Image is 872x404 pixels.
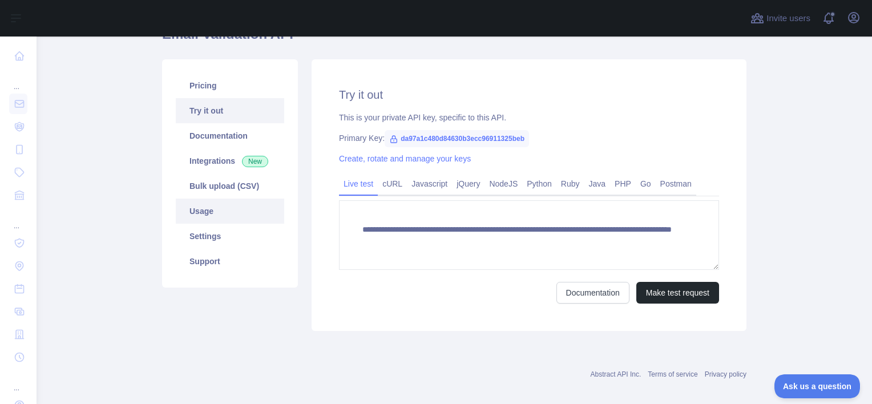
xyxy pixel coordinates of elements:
[339,87,719,103] h2: Try it out
[176,224,284,249] a: Settings
[485,175,522,193] a: NodeJS
[339,175,378,193] a: Live test
[176,249,284,274] a: Support
[385,130,529,147] span: da97a1c480d84630b3ecc96911325beb
[176,148,284,173] a: Integrations New
[522,175,556,193] a: Python
[556,282,629,304] a: Documentation
[584,175,611,193] a: Java
[9,208,27,231] div: ...
[176,98,284,123] a: Try it out
[339,132,719,144] div: Primary Key:
[378,175,407,193] a: cURL
[407,175,452,193] a: Javascript
[176,73,284,98] a: Pricing
[648,370,697,378] a: Terms of service
[9,68,27,91] div: ...
[748,9,813,27] button: Invite users
[591,370,641,378] a: Abstract API Inc.
[339,154,471,163] a: Create, rotate and manage your keys
[556,175,584,193] a: Ruby
[636,175,656,193] a: Go
[774,374,861,398] iframe: Toggle Customer Support
[339,112,719,123] div: This is your private API key, specific to this API.
[176,199,284,224] a: Usage
[176,123,284,148] a: Documentation
[766,12,810,25] span: Invite users
[656,175,696,193] a: Postman
[610,175,636,193] a: PHP
[452,175,485,193] a: jQuery
[162,25,746,52] h1: Email Validation API
[9,370,27,393] div: ...
[242,156,268,167] span: New
[636,282,719,304] button: Make test request
[176,173,284,199] a: Bulk upload (CSV)
[705,370,746,378] a: Privacy policy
